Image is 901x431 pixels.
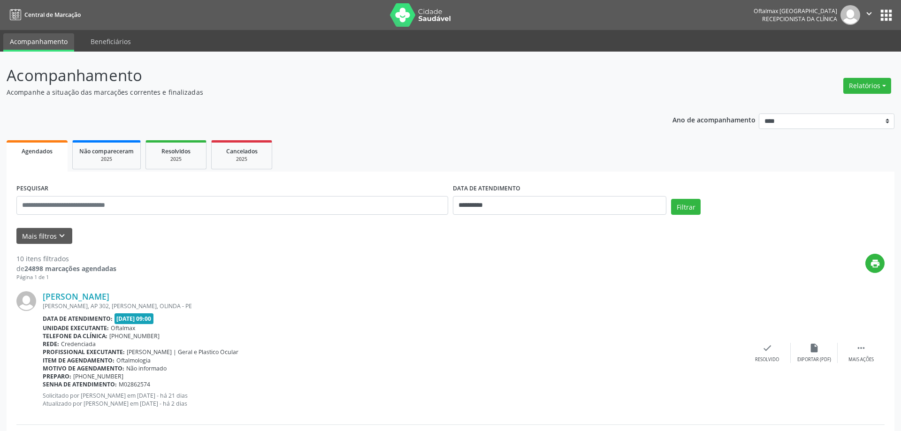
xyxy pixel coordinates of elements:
a: Beneficiários [84,33,137,50]
b: Unidade executante: [43,324,109,332]
p: Ano de acompanhamento [672,113,756,125]
div: Mais ações [848,356,874,363]
div: Resolvido [755,356,779,363]
div: [PERSON_NAME], AP 302, [PERSON_NAME], OLINDA - PE [43,302,744,310]
span: Recepcionista da clínica [762,15,837,23]
div: 2025 [153,156,199,163]
div: 10 itens filtrados [16,254,116,264]
span: Oftalmologia [116,356,151,364]
b: Motivo de agendamento: [43,364,124,372]
span: [PERSON_NAME] | Geral e Plastico Ocular [127,348,238,356]
strong: 24898 marcações agendadas [24,264,116,273]
span: Oftalmax [111,324,135,332]
div: Oftalmax [GEOGRAPHIC_DATA] [754,7,837,15]
i: keyboard_arrow_down [57,231,67,241]
b: Profissional executante: [43,348,125,356]
b: Telefone da clínica: [43,332,107,340]
div: Exportar (PDF) [797,356,831,363]
span: Resolvidos [161,147,191,155]
b: Rede: [43,340,59,348]
i:  [864,8,874,19]
span: M02862574 [119,380,150,388]
label: DATA DE ATENDIMENTO [453,181,520,196]
b: Senha de atendimento: [43,380,117,388]
span: Não compareceram [79,147,134,155]
b: Data de atendimento: [43,315,113,323]
p: Solicitado por [PERSON_NAME] em [DATE] - há 21 dias Atualizado por [PERSON_NAME] em [DATE] - há 2... [43,392,744,408]
span: [PHONE_NUMBER] [73,372,123,380]
span: Agendados [22,147,53,155]
i: check [762,343,772,353]
div: 2025 [218,156,265,163]
span: Central de Marcação [24,11,81,19]
a: [PERSON_NAME] [43,291,109,302]
i: insert_drive_file [809,343,819,353]
button: Mais filtroskeyboard_arrow_down [16,228,72,244]
p: Acompanhamento [7,64,628,87]
div: de [16,264,116,273]
img: img [840,5,860,25]
p: Acompanhe a situação das marcações correntes e finalizadas [7,87,628,97]
div: 2025 [79,156,134,163]
span: Credenciada [61,340,96,348]
b: Item de agendamento: [43,356,115,364]
span: Não informado [126,364,167,372]
button: Relatórios [843,78,891,94]
a: Acompanhamento [3,33,74,52]
a: Central de Marcação [7,7,81,23]
button: apps [878,7,894,23]
div: Página 1 de 1 [16,273,116,281]
span: Cancelados [226,147,258,155]
i:  [856,343,866,353]
span: [PHONE_NUMBER] [109,332,160,340]
img: img [16,291,36,311]
span: [DATE] 09:00 [115,313,154,324]
b: Preparo: [43,372,71,380]
i: print [870,258,880,269]
button: print [865,254,885,273]
button:  [860,5,878,25]
label: PESQUISAR [16,181,48,196]
button: Filtrar [671,199,701,215]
